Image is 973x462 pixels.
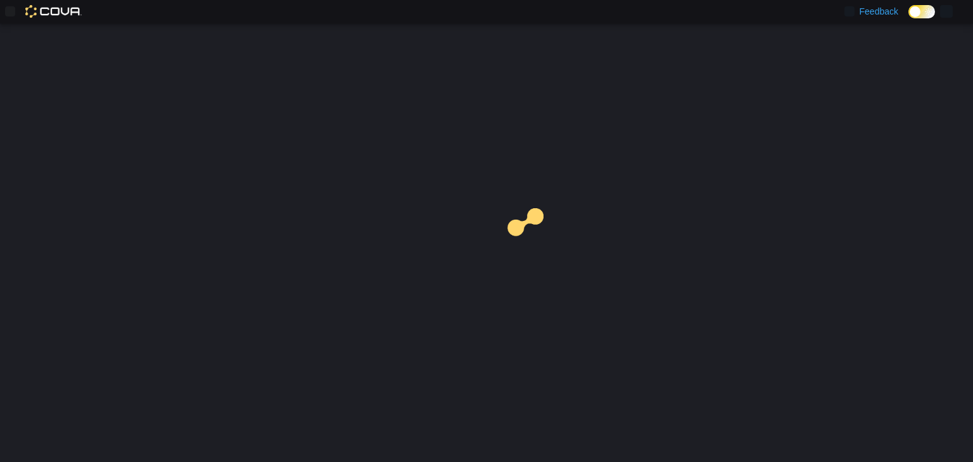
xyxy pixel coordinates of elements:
img: Cova [25,5,82,18]
input: Dark Mode [908,5,935,18]
img: cova-loader [486,199,582,294]
span: Dark Mode [908,18,909,19]
span: Feedback [860,5,898,18]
